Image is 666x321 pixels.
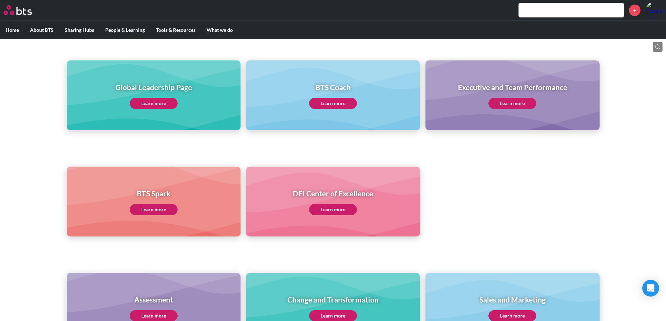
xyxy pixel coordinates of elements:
h1: Sales and Marketing [479,294,546,305]
a: + [629,5,640,16]
a: Learn more [130,204,178,215]
img: BTS Logo [3,5,32,15]
a: Learn more [309,204,357,215]
h1: Global Leadership Page [115,82,192,92]
a: Go home [3,5,45,15]
h1: DEI Center of Excellence [293,188,373,198]
h1: Executive and Team Performance [458,82,567,92]
label: People & Learning [100,21,150,39]
label: Tools & Resources [150,21,201,39]
a: Profile [646,2,663,19]
a: Learn more [309,98,357,109]
h1: BTS Spark [130,188,178,198]
a: Learn more [488,98,536,109]
img: Camilla Giovagnoli [646,2,663,19]
h1: Change and Transformation [287,294,379,305]
label: About BTS [24,21,59,39]
label: What we do [201,21,238,39]
h1: Assessment [130,294,178,305]
label: Sharing Hubs [59,21,100,39]
h1: BTS Coach [309,82,357,92]
div: Open Intercom Messenger [642,280,659,297]
a: Learn more [130,98,178,109]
